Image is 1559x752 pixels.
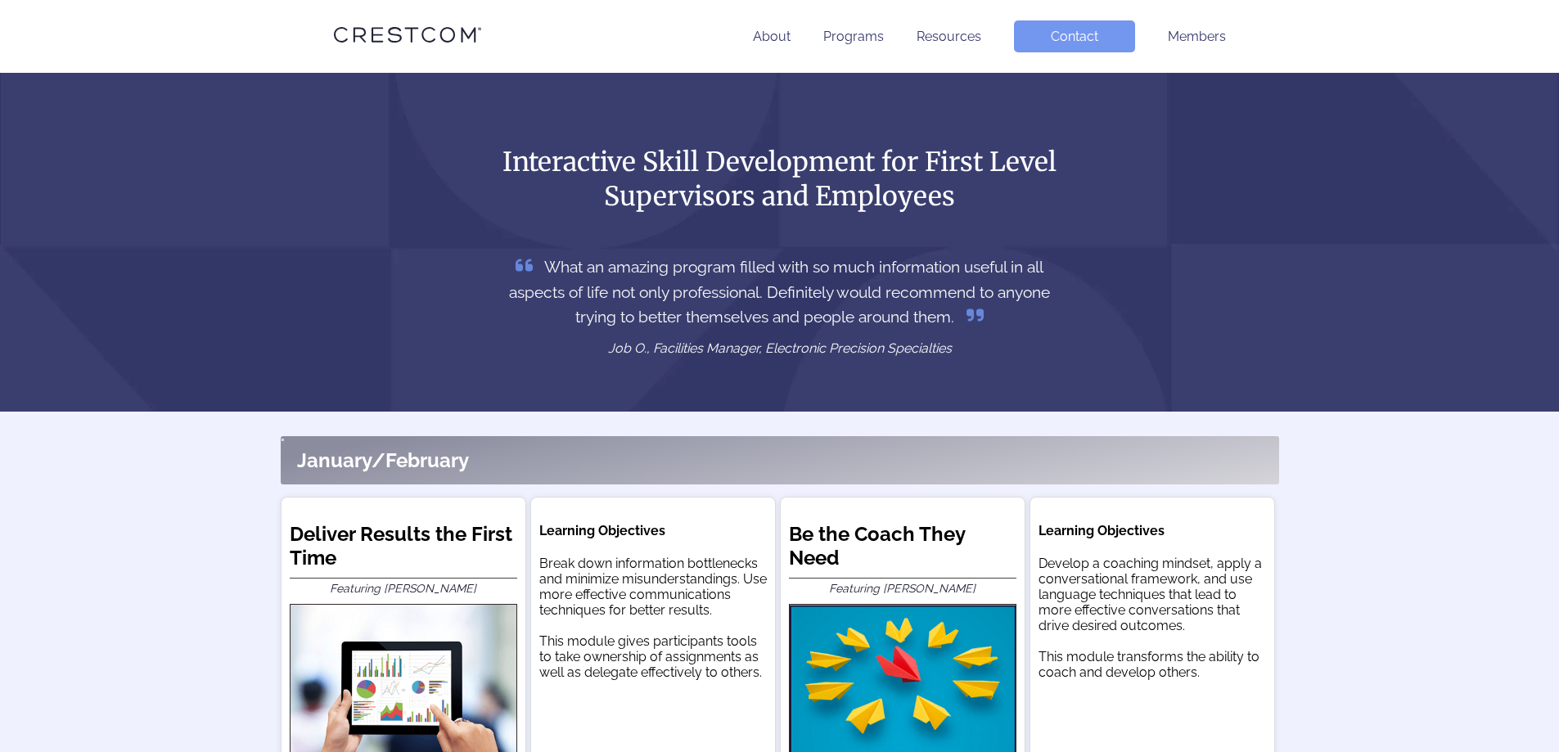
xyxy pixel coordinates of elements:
h4: Learning Objectives [1039,523,1266,538]
em: Featuring [PERSON_NAME] [330,582,476,595]
a: Members [1168,29,1226,44]
a: Programs [823,29,884,44]
span: What an amazing program filled with so much information useful in all aspects of life not only pr... [509,258,1050,326]
a: About [753,29,791,44]
h4: Learning Objectives [539,523,767,538]
div: " [281,436,1279,484]
h2: January/February [297,448,469,472]
a: Resources [917,29,981,44]
div: Break down information bottlenecks and minimize misunderstandings. Use more effective communicati... [539,556,767,680]
h2: Deliver Results the First Time [290,522,517,579]
i: Job O., Facilities Manager, Electronic Precision Specialties [608,340,952,356]
a: Contact [1014,20,1135,52]
h1: Interactive Skill Development for First Level Supervisors and Employees [466,145,1093,214]
em: Featuring [PERSON_NAME] [829,582,976,595]
h2: Be the Coach They Need [789,522,1016,579]
div: Develop a coaching mindset, apply a conversational framework, and use language techniques that le... [1039,556,1266,680]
